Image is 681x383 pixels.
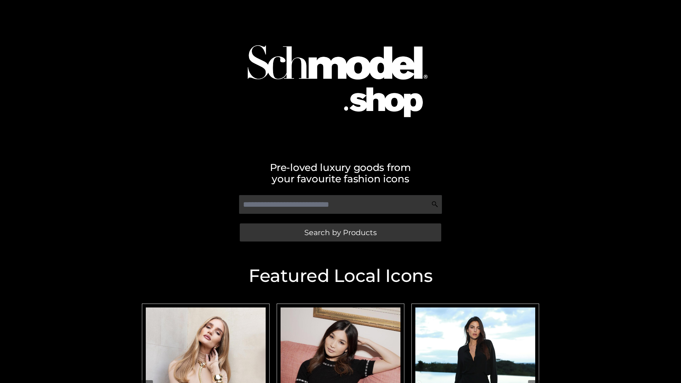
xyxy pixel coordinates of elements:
img: Search Icon [431,201,438,208]
h2: Pre-loved luxury goods from your favourite fashion icons [138,162,543,184]
a: Search by Products [240,223,441,242]
span: Search by Products [304,229,377,236]
h2: Featured Local Icons​ [138,267,543,285]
